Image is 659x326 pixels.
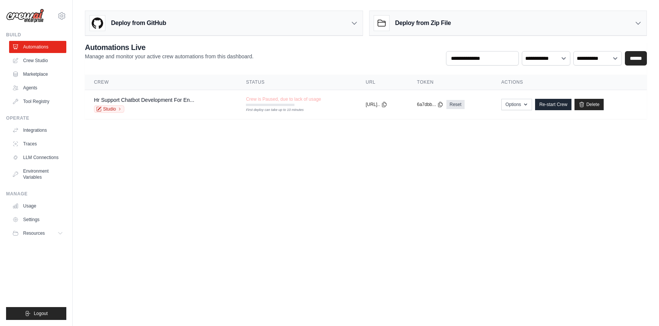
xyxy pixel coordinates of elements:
[6,307,66,320] button: Logout
[395,19,451,28] h3: Deploy from Zip File
[9,68,66,80] a: Marketplace
[6,191,66,197] div: Manage
[6,9,44,23] img: Logo
[85,42,254,53] h2: Automations Live
[90,16,105,31] img: GitHub Logo
[111,19,166,28] h3: Deploy from GitHub
[417,101,443,108] button: 6a7dbb...
[9,138,66,150] a: Traces
[9,124,66,136] a: Integrations
[85,75,237,90] th: Crew
[574,99,604,110] a: Delete
[408,75,492,90] th: Token
[9,95,66,108] a: Tool Registry
[94,97,194,103] a: Hr Support Chatbot Development For En...
[9,214,66,226] a: Settings
[9,227,66,239] button: Resources
[6,32,66,38] div: Build
[6,115,66,121] div: Operate
[34,310,48,317] span: Logout
[535,99,571,110] a: Re-start Crew
[9,200,66,212] a: Usage
[9,165,66,183] a: Environment Variables
[501,99,532,110] button: Options
[9,41,66,53] a: Automations
[94,105,124,113] a: Studio
[357,75,408,90] th: URL
[9,82,66,94] a: Agents
[237,75,357,90] th: Status
[492,75,647,90] th: Actions
[246,96,321,102] span: Crew is Paused, due to lack of usage
[446,100,464,109] a: Reset
[85,53,254,60] p: Manage and monitor your active crew automations from this dashboard.
[9,151,66,164] a: LLM Connections
[9,55,66,67] a: Crew Studio
[23,230,45,236] span: Resources
[246,108,294,113] div: First deploy can take up to 10 minutes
